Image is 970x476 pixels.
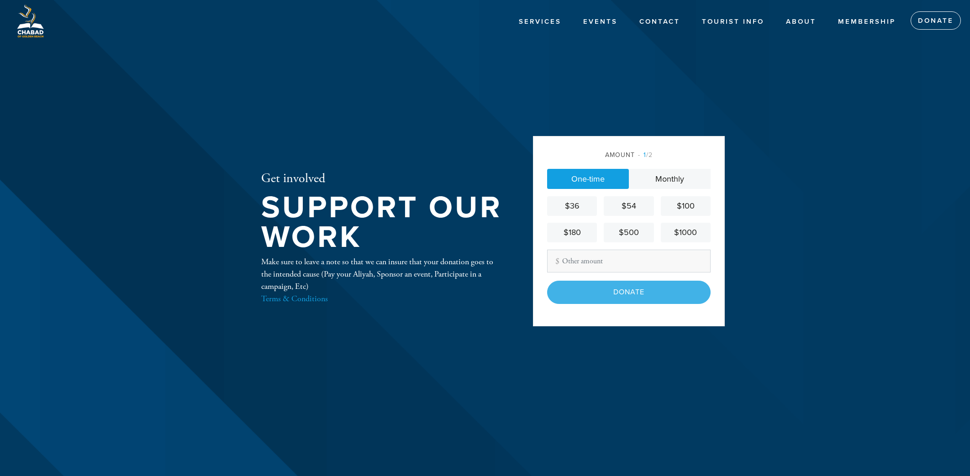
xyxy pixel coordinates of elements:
[607,226,650,239] div: $500
[831,13,902,31] a: Membership
[261,256,503,305] div: Make sure to leave a note so that we can insure that your donation goes to the intended cause (Pa...
[547,223,597,242] a: $180
[607,200,650,212] div: $54
[14,5,47,37] img: Logo%20GB1.png
[643,151,646,159] span: 1
[911,11,961,30] a: Donate
[551,226,593,239] div: $180
[547,196,597,216] a: $36
[261,193,503,252] h1: Support our work
[547,150,711,160] div: Amount
[576,13,624,31] a: Events
[664,226,707,239] div: $1000
[261,171,503,187] h2: Get involved
[661,223,711,242] a: $1000
[604,223,654,242] a: $500
[512,13,568,31] a: Services
[547,250,711,272] input: Other amount
[779,13,823,31] a: About
[638,151,653,159] span: /2
[664,200,707,212] div: $100
[633,13,687,31] a: Contact
[261,293,328,304] a: Terms & Conditions
[661,196,711,216] a: $100
[551,200,593,212] div: $36
[695,13,771,31] a: Tourist Info
[629,169,711,189] a: Monthly
[604,196,654,216] a: $54
[547,169,629,189] a: One-time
